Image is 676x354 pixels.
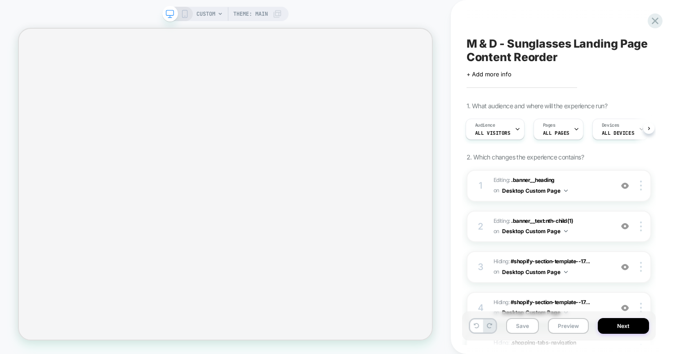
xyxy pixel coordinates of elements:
span: 1. What audience and where will the experience run? [467,102,607,110]
span: CUSTOM [196,7,215,21]
div: 2 [476,218,485,235]
button: Desktop Custom Page [502,266,568,278]
span: Devices [602,122,619,128]
img: close [640,221,642,231]
button: Save [506,318,539,334]
img: close [640,262,642,272]
span: ALL DEVICES [602,130,634,136]
span: All Visitors [475,130,511,136]
img: down arrow [564,271,568,273]
img: down arrow [564,190,568,192]
span: M & D - Sunglasses Landing Page Content Reorder [467,37,651,64]
span: on [494,186,499,195]
div: 1 [476,177,485,194]
span: Hiding : [494,257,609,278]
span: Theme: MAIN [233,7,268,21]
span: .banner__heading [511,177,554,183]
span: Editing : [494,175,609,196]
span: .banner__text:nth-child(1) [511,217,573,224]
img: crossed eye [621,182,629,190]
button: Desktop Custom Page [502,307,568,318]
span: #shopify-section-template--17... [511,258,590,265]
button: Preview [548,318,589,334]
img: crossed eye [621,222,629,230]
button: Next [598,318,649,334]
span: on [494,308,499,318]
img: close [640,181,642,190]
button: Desktop Custom Page [502,185,568,196]
span: Editing : [494,216,609,237]
span: Audience [475,122,495,128]
img: close [640,303,642,313]
span: on [494,267,499,277]
span: + Add more info [467,71,511,78]
img: crossed eye [621,263,629,271]
span: Pages [543,122,556,128]
span: on [494,226,499,236]
img: crossed eye [621,304,629,312]
span: #shopify-section-template--17... [511,299,590,305]
span: 2. Which changes the experience contains? [467,153,584,161]
div: 3 [476,259,485,275]
span: ALL PAGES [543,130,569,136]
button: Desktop Custom Page [502,226,568,237]
img: down arrow [564,230,568,232]
span: Hiding : [494,297,609,319]
div: 4 [476,300,485,316]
